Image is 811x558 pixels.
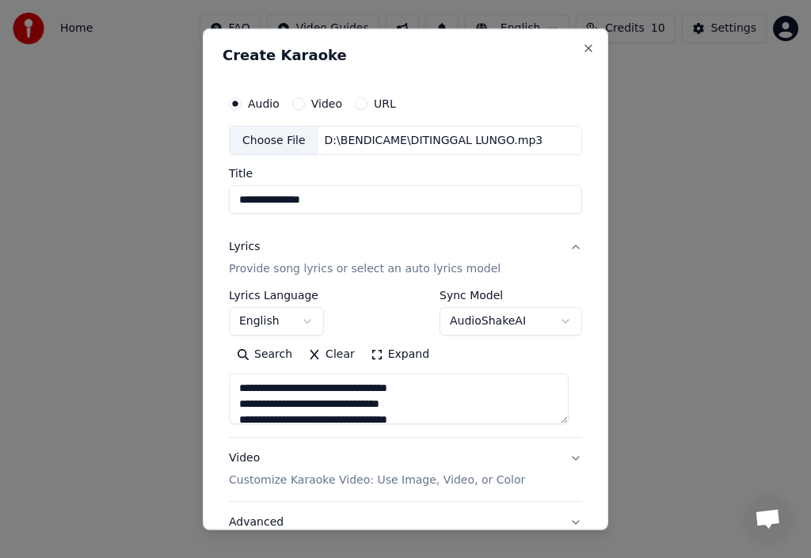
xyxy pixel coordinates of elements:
h2: Create Karaoke [223,47,588,62]
label: Title [229,168,582,179]
p: Customize Karaoke Video: Use Image, Video, or Color [229,473,525,488]
p: Provide song lyrics or select an auto lyrics model [229,261,501,277]
label: Video [311,97,342,108]
button: VideoCustomize Karaoke Video: Use Image, Video, or Color [229,438,582,501]
label: Sync Model [440,290,582,301]
button: Search [229,342,300,367]
button: Clear [300,342,363,367]
div: Video [229,450,525,488]
div: Choose File [230,126,318,154]
button: Advanced [229,502,582,543]
label: URL [374,97,396,108]
div: LyricsProvide song lyrics or select an auto lyrics model [229,290,582,437]
div: Lyrics [229,239,260,255]
button: LyricsProvide song lyrics or select an auto lyrics model [229,226,582,290]
label: Audio [248,97,280,108]
button: Expand [363,342,437,367]
label: Lyrics Language [229,290,324,301]
div: D:\BENDICAME\DITINGGAL LUNGO.mp3 [318,132,550,148]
